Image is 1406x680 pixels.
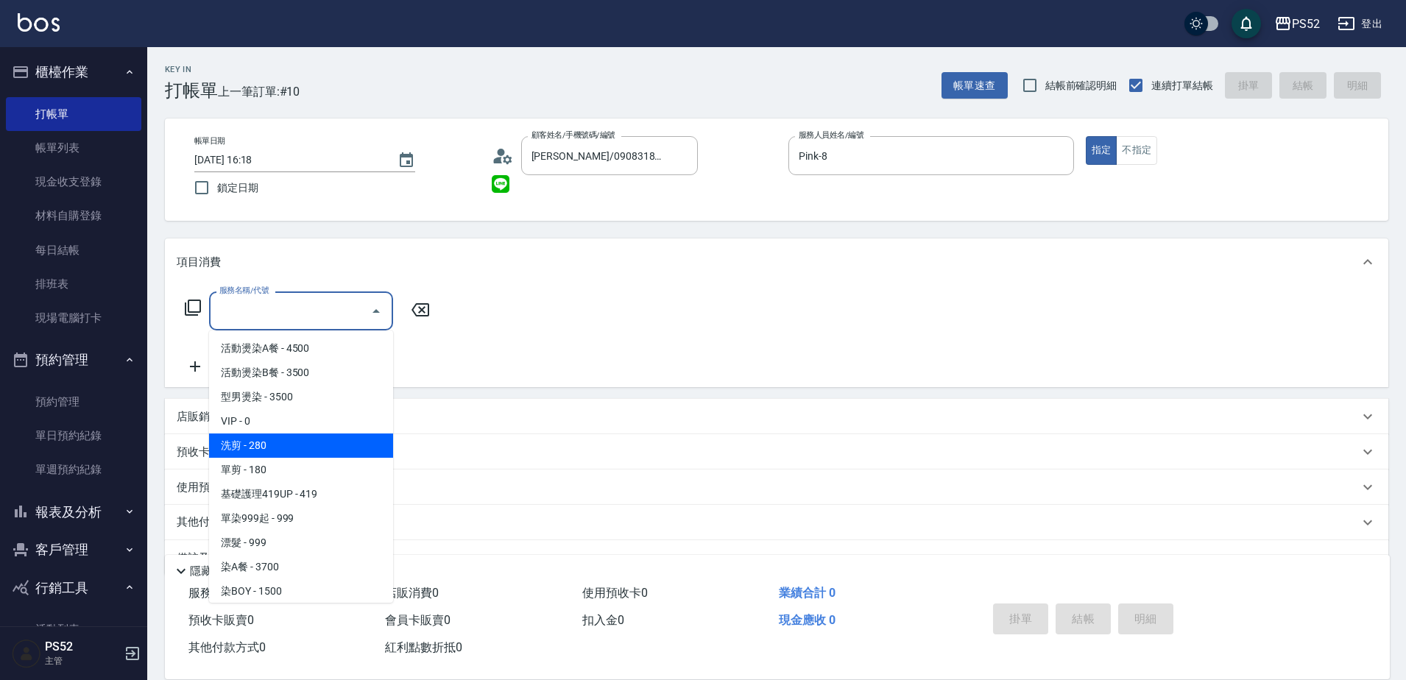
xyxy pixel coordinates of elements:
[6,341,141,379] button: 預約管理
[6,453,141,486] a: 單週預約紀錄
[165,399,1388,434] div: 店販銷售
[1292,15,1320,33] div: PS52
[582,586,648,600] span: 使用預收卡 0
[194,148,383,172] input: YYYY/MM/DD hh:mm
[385,586,439,600] span: 店販消費 0
[942,72,1008,99] button: 帳單速查
[194,135,225,146] label: 帳單日期
[209,482,393,506] span: 基礎護理419UP - 419
[165,505,1388,540] div: 其他付款方式入金可用餘額: 0
[165,434,1388,470] div: 預收卡販賣
[217,180,258,196] span: 鎖定日期
[1116,136,1157,165] button: 不指定
[209,506,393,531] span: 單染999起 - 999
[209,336,393,361] span: 活動燙染A餐 - 4500
[177,480,232,495] p: 使用預收卡
[1045,78,1117,93] span: 結帳前確認明細
[209,409,393,433] span: VIP - 0
[45,654,120,667] p: 主管
[188,640,266,654] span: 其他付款方式 0
[177,550,232,566] p: 備註及來源
[1151,78,1213,93] span: 連續打單結帳
[779,586,836,600] span: 業績合計 0
[1332,10,1388,38] button: 登出
[18,13,60,32] img: Logo
[385,640,462,654] span: 紅利點數折抵 0
[385,613,451,627] span: 會員卡販賣 0
[389,143,424,178] button: Choose date, selected date is 2025-09-10
[1086,136,1117,165] button: 指定
[6,493,141,531] button: 報表及分析
[6,53,141,91] button: 櫃檯作業
[177,514,312,531] p: 其他付款方式
[6,131,141,165] a: 帳單列表
[177,409,221,425] p: 店販銷售
[188,586,242,600] span: 服務消費 0
[188,613,254,627] span: 預收卡販賣 0
[190,564,256,579] p: 隱藏業績明細
[209,433,393,458] span: 洗剪 - 280
[165,238,1388,286] div: 項目消費
[492,175,509,193] img: line_icon
[219,285,269,296] label: 服務名稱/代號
[45,640,120,654] h5: PS52
[209,531,393,555] span: 漂髮 - 999
[1232,9,1261,38] button: save
[6,419,141,453] a: 單日預約紀錄
[582,613,624,627] span: 扣入金 0
[1268,9,1326,39] button: PS52
[6,233,141,267] a: 每日結帳
[364,300,388,323] button: Close
[165,540,1388,575] div: 備註及來源
[531,130,615,141] label: 顧客姓名/手機號碼/編號
[6,612,141,646] a: 活動列表
[6,199,141,233] a: 材料自購登錄
[209,361,393,385] span: 活動燙染B餐 - 3500
[177,445,232,460] p: 預收卡販賣
[6,301,141,335] a: 現場電腦打卡
[209,555,393,579] span: 染A餐 - 3700
[6,385,141,419] a: 預約管理
[209,385,393,409] span: 型男燙染 - 3500
[779,613,836,627] span: 現金應收 0
[177,255,221,270] p: 項目消費
[6,165,141,199] a: 現金收支登錄
[209,579,393,603] span: 染BOY - 1500
[165,65,218,74] h2: Key In
[6,97,141,131] a: 打帳單
[218,82,300,101] span: 上一筆訂單:#10
[12,639,41,668] img: Person
[6,531,141,569] button: 客戶管理
[799,130,863,141] label: 服務人員姓名/編號
[6,569,141,607] button: 行銷工具
[209,458,393,482] span: 單剪 - 180
[165,80,218,101] h3: 打帳單
[165,470,1388,505] div: 使用預收卡
[6,267,141,301] a: 排班表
